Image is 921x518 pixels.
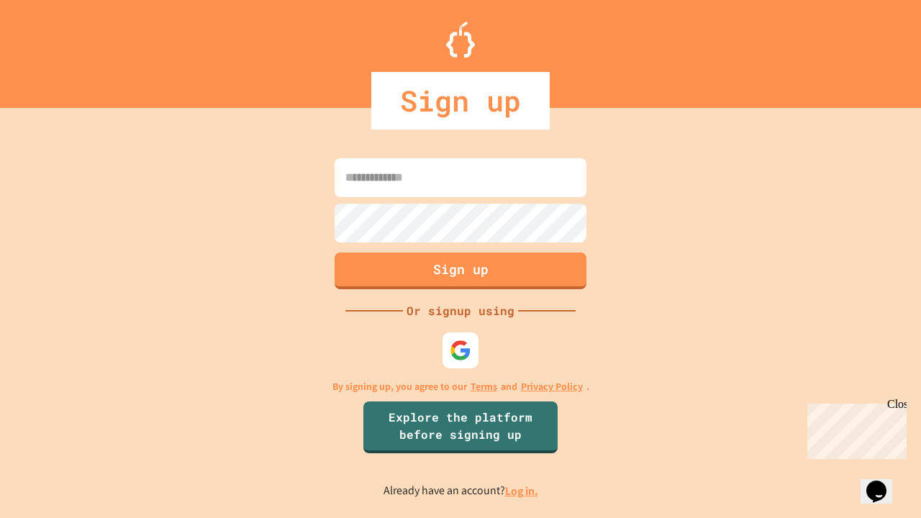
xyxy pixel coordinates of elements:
[446,22,475,58] img: Logo.svg
[363,401,558,453] a: Explore the platform before signing up
[471,379,497,394] a: Terms
[371,72,550,129] div: Sign up
[384,482,538,500] p: Already have an account?
[403,302,518,319] div: Or signup using
[335,253,586,289] button: Sign up
[450,340,471,361] img: google-icon.svg
[802,398,907,459] iframe: chat widget
[332,379,589,394] p: By signing up, you agree to our and .
[861,460,907,504] iframe: chat widget
[505,483,538,499] a: Log in.
[6,6,99,91] div: Chat with us now!Close
[521,379,583,394] a: Privacy Policy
